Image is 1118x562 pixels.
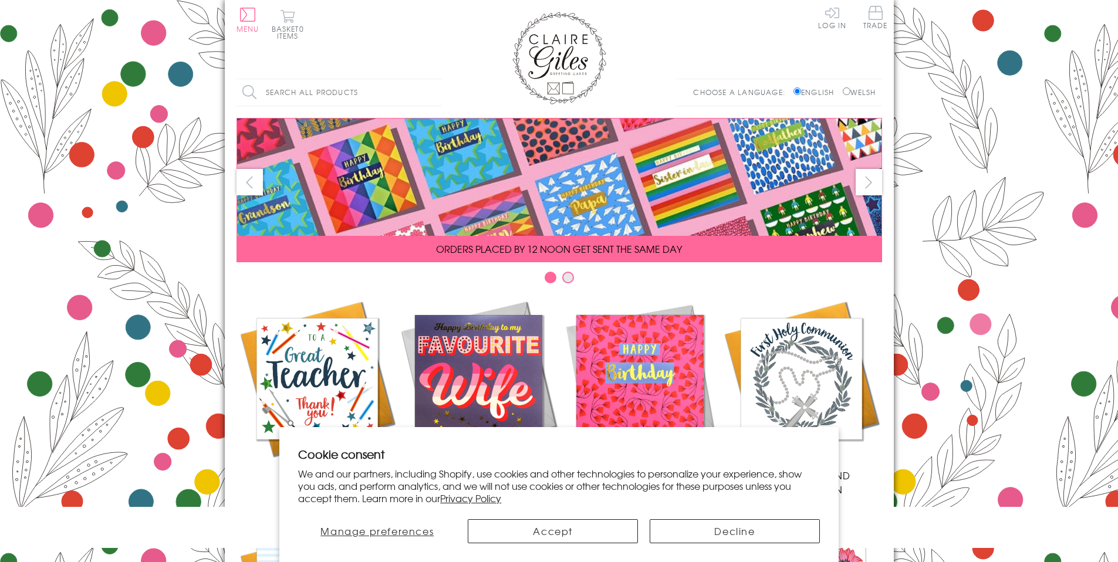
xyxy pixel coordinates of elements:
[562,272,574,283] button: Carousel Page 2
[436,242,682,256] span: ORDERS PLACED BY 12 NOON GET SENT THE SAME DAY
[272,9,304,39] button: Basket0 items
[856,169,882,195] button: next
[398,298,559,482] a: New Releases
[237,271,882,289] div: Carousel Pagination
[843,87,850,95] input: Welsh
[440,491,501,505] a: Privacy Policy
[237,169,263,195] button: prev
[237,79,442,106] input: Search all products
[237,23,259,34] span: Menu
[237,298,398,482] a: Academic
[721,298,882,496] a: Communion and Confirmation
[430,79,442,106] input: Search
[863,6,888,31] a: Trade
[298,446,820,462] h2: Cookie consent
[559,298,721,482] a: Birthdays
[298,519,456,543] button: Manage preferences
[793,87,801,95] input: English
[512,12,606,104] img: Claire Giles Greetings Cards
[468,519,638,543] button: Accept
[298,468,820,504] p: We and our partners, including Shopify, use cookies and other technologies to personalize your ex...
[237,8,259,32] button: Menu
[818,6,846,29] a: Log In
[693,87,791,97] p: Choose a language:
[277,23,304,41] span: 0 items
[545,272,556,283] button: Carousel Page 1 (Current Slide)
[843,87,876,97] label: Welsh
[793,87,840,97] label: English
[650,519,820,543] button: Decline
[320,524,434,538] span: Manage preferences
[863,6,888,29] span: Trade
